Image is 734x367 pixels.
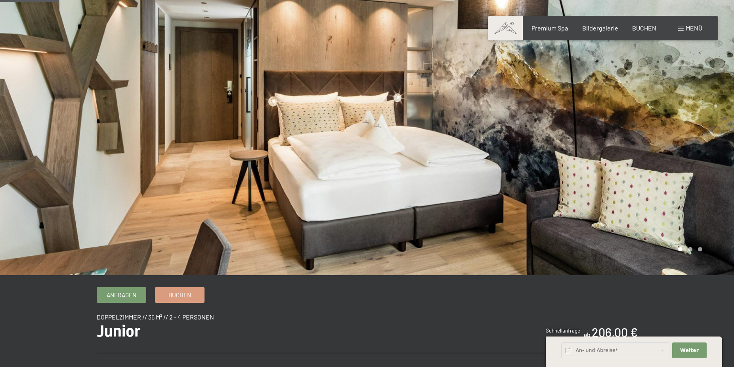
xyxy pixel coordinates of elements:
span: Menü [686,24,702,32]
a: Buchen [155,287,204,302]
button: Weiter [672,342,706,359]
span: Doppelzimmer // 35 m² // 2 - 4 Personen [97,313,214,321]
span: Anfragen [107,291,136,299]
span: Schnellanfrage [546,327,580,334]
a: BUCHEN [632,24,656,32]
b: 206,00 € [592,325,638,339]
a: Anfragen [97,287,146,302]
a: Premium Spa [531,24,568,32]
a: Bildergalerie [582,24,618,32]
span: Junior [97,322,140,340]
span: Buchen [168,291,191,299]
span: Weiter [680,347,699,354]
